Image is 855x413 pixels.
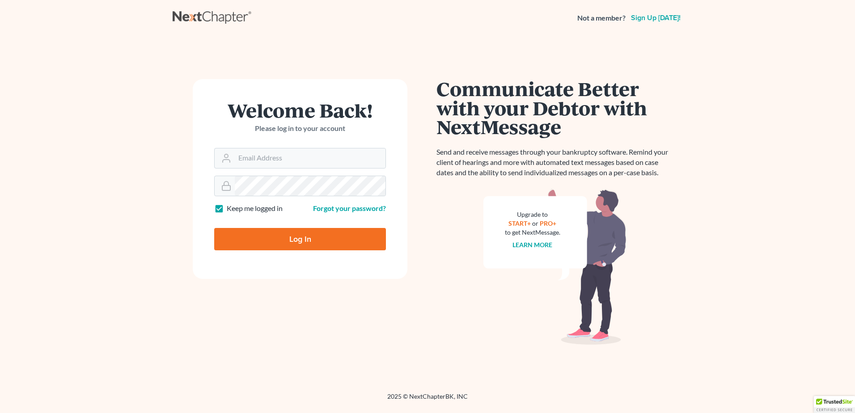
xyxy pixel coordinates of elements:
[577,13,626,23] strong: Not a member?
[313,204,386,212] a: Forgot your password?
[540,219,557,227] a: PRO+
[235,148,385,168] input: Email Address
[436,147,673,178] p: Send and receive messages through your bankruptcy software. Remind your client of hearings and mo...
[533,219,539,227] span: or
[629,14,682,21] a: Sign up [DATE]!
[814,396,855,413] div: TrustedSite Certified
[227,203,283,214] label: Keep me logged in
[214,228,386,250] input: Log In
[505,210,560,219] div: Upgrade to
[436,79,673,136] h1: Communicate Better with your Debtor with NextMessage
[509,219,531,227] a: START+
[214,123,386,134] p: Please log in to your account
[505,228,560,237] div: to get NextMessage.
[214,101,386,120] h1: Welcome Back!
[173,392,682,408] div: 2025 © NextChapterBK, INC
[513,241,553,249] a: Learn more
[483,189,626,345] img: nextmessage_bg-59042aed3d76b12b5cd301f8e5b87938c9018125f34e5fa2b7a6b67550977c72.svg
